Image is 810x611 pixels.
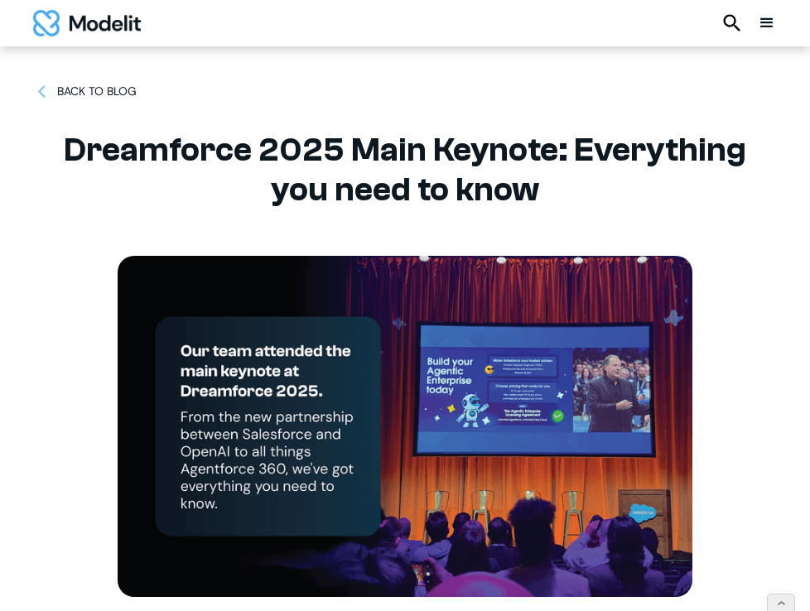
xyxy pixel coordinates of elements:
div: BACK TO BLOG [57,83,137,100]
a: BACK TO BLOG [33,83,137,100]
a: home [33,10,141,36]
h1: Dreamforce 2025 Main Keynote: Everything you need to know [33,130,777,209]
img: modelit logo [33,10,141,36]
div: menu [757,13,777,33]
